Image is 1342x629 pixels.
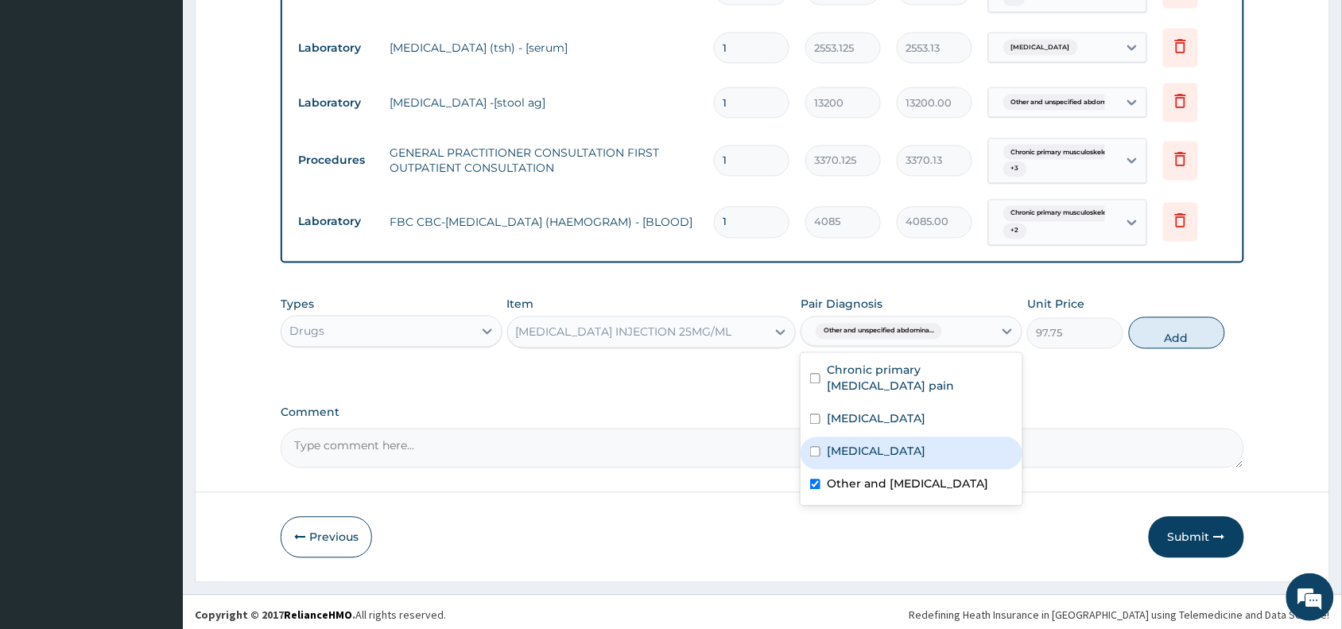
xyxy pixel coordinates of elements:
div: [MEDICAL_DATA] INJECTION 25MG/ML [516,324,732,340]
span: [MEDICAL_DATA] [1003,40,1078,56]
label: Comment [281,406,1244,420]
td: [MEDICAL_DATA] (tsh) - [serum] [382,32,706,64]
td: Laboratory [290,33,382,63]
label: [MEDICAL_DATA] [827,411,925,427]
span: We're online! [92,200,219,361]
span: + 3 [1003,161,1027,177]
label: Unit Price [1027,297,1084,313]
div: Redefining Heath Insurance in [GEOGRAPHIC_DATA] using Telemedicine and Data Science! [910,608,1330,623]
td: FBC CBC-[MEDICAL_DATA] (HAEMOGRAM) - [BLOOD] [382,207,706,239]
td: [MEDICAL_DATA] -[stool ag] [382,87,706,118]
div: Drugs [289,324,324,340]
a: RelianceHMO [284,608,352,623]
button: Add [1129,317,1225,349]
label: Types [281,298,314,312]
td: GENERAL PRACTITIONER CONSULTATION FIRST OUTPATIENT CONSULTATION [382,137,706,184]
strong: Copyright © 2017 . [195,608,355,623]
img: d_794563401_company_1708531726252_794563401 [29,80,64,119]
div: Minimize live chat window [261,8,299,46]
span: Chronic primary musculoskeleta... [1003,145,1127,161]
span: Chronic primary musculoskeleta... [1003,206,1127,222]
td: Procedures [290,146,382,176]
textarea: Type your message and hit 'Enter' [8,434,303,490]
label: Other and [MEDICAL_DATA] [827,476,988,492]
label: Chronic primary [MEDICAL_DATA] pain [827,363,1013,394]
label: [MEDICAL_DATA] [827,444,925,460]
label: Pair Diagnosis [801,297,882,313]
span: Other and unspecified abdomina... [1003,95,1130,111]
span: + 2 [1003,223,1027,239]
button: Previous [281,517,372,558]
td: Laboratory [290,88,382,118]
div: Chat with us now [83,89,267,110]
td: Laboratory [290,208,382,237]
label: Item [507,297,534,313]
button: Submit [1149,517,1244,558]
span: Other and unspecified abdomina... [816,324,942,340]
